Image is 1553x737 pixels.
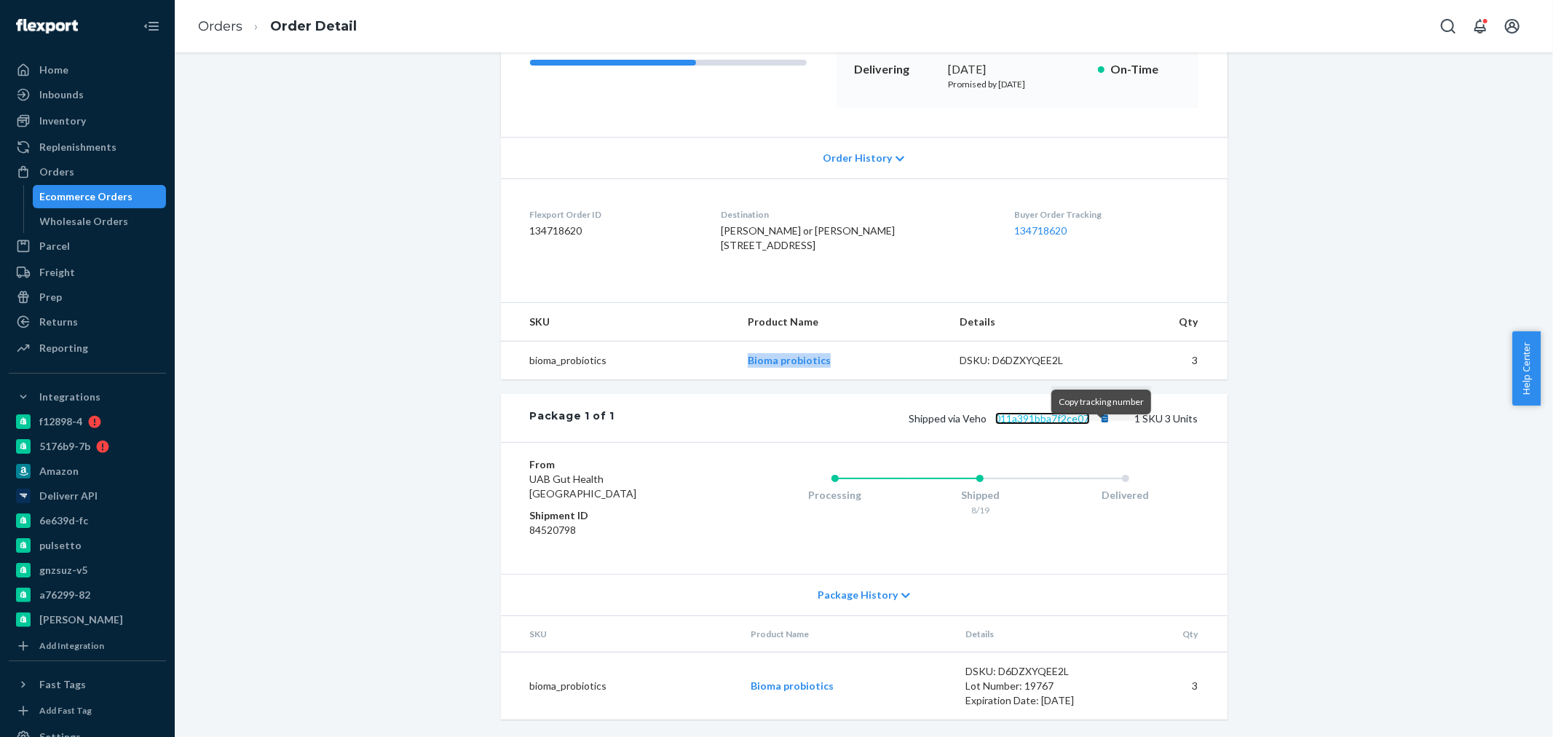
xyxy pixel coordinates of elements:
div: Replenishments [39,140,116,154]
div: 5176b9-7b [39,439,90,454]
td: 3 [1114,653,1228,720]
div: Lot Number: 19767 [965,679,1102,693]
button: Help Center [1512,331,1541,406]
div: Package 1 of 1 [530,409,615,427]
dd: 134718620 [530,224,698,238]
ol: breadcrumbs [186,5,368,48]
div: pulsetto [39,538,82,553]
img: Flexport logo [16,19,78,33]
th: SKU [501,616,740,653]
div: a76299-82 [39,588,90,602]
div: Fast Tags [39,677,86,692]
th: Details [954,616,1114,653]
div: Delivered [1053,488,1198,502]
button: Fast Tags [9,673,166,696]
a: Order Detail [270,18,357,34]
div: Returns [39,315,78,329]
a: 134718620 [1015,224,1067,237]
div: DSKU: D6DZXYQEE2L [960,353,1096,368]
button: Integrations [9,385,166,409]
span: Copy tracking number [1059,396,1144,407]
td: 3 [1108,342,1228,380]
span: Package History [818,588,898,602]
dt: Flexport Order ID [530,208,698,221]
a: Amazon [9,460,166,483]
div: gnzsuz-v5 [39,563,87,578]
a: Deliverr API [9,484,166,508]
dt: From [530,457,704,472]
dd: 84520798 [530,523,704,537]
div: [DATE] [949,61,1086,78]
a: Returns [9,310,166,334]
span: [PERSON_NAME] or [PERSON_NAME] [STREET_ADDRESS] [722,224,896,251]
th: Qty [1114,616,1228,653]
div: Integrations [39,390,100,404]
button: Open account menu [1498,12,1527,41]
div: Deliverr API [39,489,98,503]
th: Product Name [736,303,948,342]
td: bioma_probiotics [501,653,740,720]
div: Freight [39,265,75,280]
div: 8/19 [907,504,1053,516]
dt: Shipment ID [530,508,704,523]
dt: Destination [722,208,992,221]
a: Orders [198,18,242,34]
span: Shipped via Veho [909,412,1115,425]
div: Reporting [39,341,88,355]
div: Wholesale Orders [40,214,129,229]
a: Home [9,58,166,82]
a: Wholesale Orders [33,210,167,233]
td: bioma_probiotics [501,342,736,380]
div: Ecommerce Orders [40,189,133,204]
a: f12898-4 [9,410,166,433]
a: 5176b9-7b [9,435,166,458]
div: Parcel [39,239,70,253]
a: Bioma probiotics [748,354,831,366]
th: Product Name [739,616,954,653]
a: pulsetto [9,534,166,557]
div: 1 SKU 3 Units [615,409,1198,427]
div: Expiration Date: [DATE] [965,693,1102,708]
a: Parcel [9,234,166,258]
button: Close Navigation [137,12,166,41]
th: SKU [501,303,736,342]
th: Details [948,303,1108,342]
a: a76299-82 [9,583,166,607]
a: Orders [9,160,166,184]
a: Prep [9,285,166,309]
a: Ecommerce Orders [33,185,167,208]
div: [PERSON_NAME] [39,612,123,627]
span: UAB Gut Health [GEOGRAPHIC_DATA] [530,473,637,500]
a: 011a391bba7f2ce07 [995,412,1090,425]
div: Amazon [39,464,79,478]
p: On-Time [1110,61,1181,78]
a: Reporting [9,336,166,360]
div: Orders [39,165,74,179]
a: Bioma probiotics [751,679,834,692]
div: Inbounds [39,87,84,102]
a: Add Integration [9,637,166,655]
div: Prep [39,290,62,304]
p: Delivering [854,61,937,78]
div: Inventory [39,114,86,128]
button: Open notifications [1466,12,1495,41]
p: Promised by [DATE] [949,78,1086,90]
span: Support [29,10,82,23]
div: f12898-4 [39,414,82,429]
a: Freight [9,261,166,284]
div: Processing [762,488,908,502]
a: Replenishments [9,135,166,159]
a: Inbounds [9,83,166,106]
th: Qty [1108,303,1228,342]
div: 6e639d-fc [39,513,88,528]
a: [PERSON_NAME] [9,608,166,631]
div: DSKU: D6DZXYQEE2L [965,664,1102,679]
div: Home [39,63,68,77]
a: Add Fast Tag [9,702,166,720]
a: 6e639d-fc [9,509,166,532]
a: gnzsuz-v5 [9,559,166,582]
div: Add Fast Tag [39,704,92,717]
a: Inventory [9,109,166,133]
div: Shipped [907,488,1053,502]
